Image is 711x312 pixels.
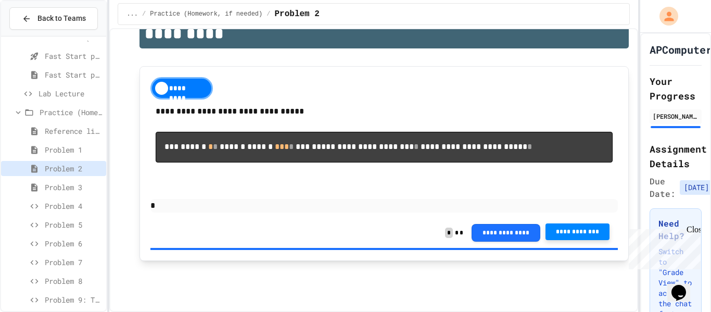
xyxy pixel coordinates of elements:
[45,276,102,286] span: Problem 8
[37,13,86,24] span: Back to Teams
[274,8,319,20] span: Problem 2
[45,219,102,230] span: Problem 5
[45,238,102,249] span: Problem 6
[658,217,693,242] h3: Need Help?
[126,10,138,18] span: ...
[266,10,270,18] span: /
[9,7,98,30] button: Back to Teams
[653,111,699,121] div: [PERSON_NAME]
[45,294,102,305] span: Problem 9: Temperature Converter
[45,182,102,193] span: Problem 3
[39,88,102,99] span: Lab Lecture
[650,74,702,103] h2: Your Progress
[45,126,102,136] span: Reference link
[150,10,262,18] span: Practice (Homework, if needed)
[650,142,702,171] h2: Assignment Details
[650,175,676,200] span: Due Date:
[40,107,102,118] span: Practice (Homework, if needed)
[45,69,102,80] span: Fast Start pt.2
[45,163,102,174] span: Problem 2
[45,144,102,155] span: Problem 1
[667,270,701,302] iframe: chat widget
[45,201,102,211] span: Problem 4
[4,4,72,66] div: Chat with us now!Close
[142,10,146,18] span: /
[45,51,102,61] span: Fast Start pt.1
[45,257,102,268] span: Problem 7
[625,225,701,269] iframe: chat widget
[649,4,681,28] div: My Account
